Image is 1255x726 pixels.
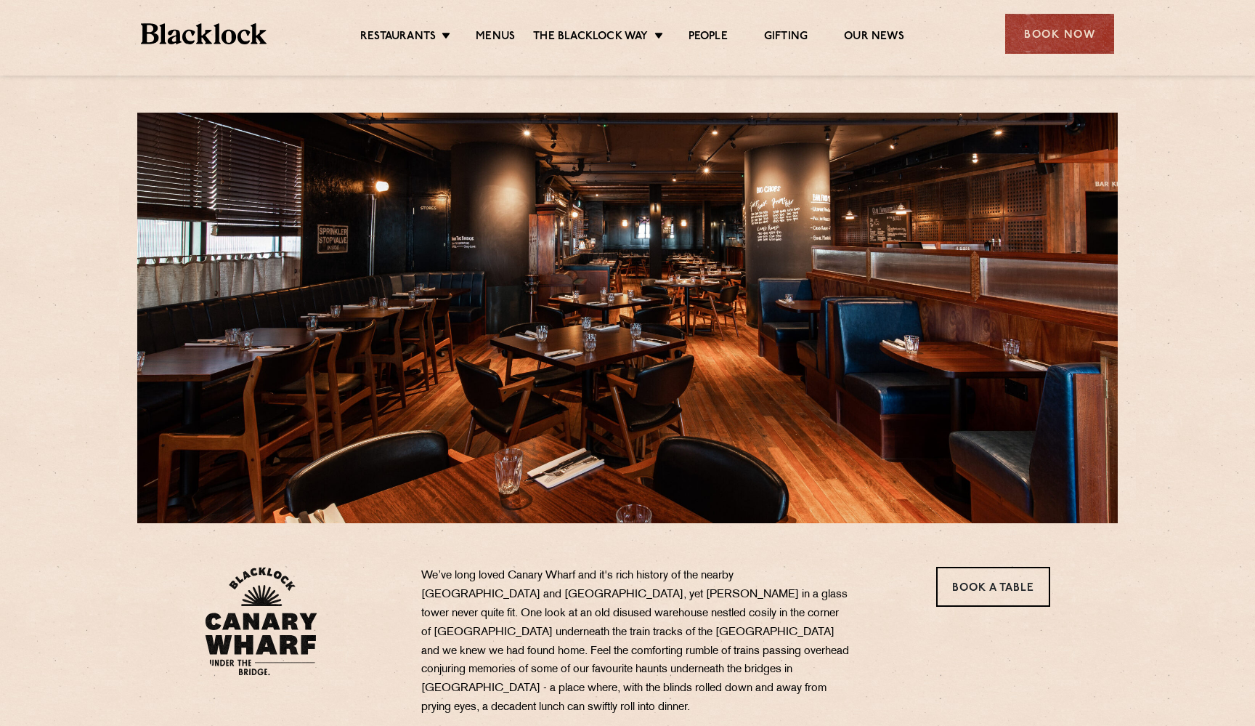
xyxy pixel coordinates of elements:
a: Menus [476,30,515,46]
a: The Blacklock Way [533,30,648,46]
p: We’ve long loved Canary Wharf and it's rich history of the nearby [GEOGRAPHIC_DATA] and [GEOGRAPH... [421,567,850,717]
a: Restaurants [360,30,436,46]
a: People [689,30,728,46]
div: Book Now [1005,14,1114,54]
a: Book a Table [936,567,1050,607]
a: Our News [844,30,904,46]
a: Gifting [764,30,808,46]
img: BL_CW_Logo_Website.svg [205,567,317,676]
img: BL_Textured_Logo-footer-cropped.svg [141,23,267,44]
